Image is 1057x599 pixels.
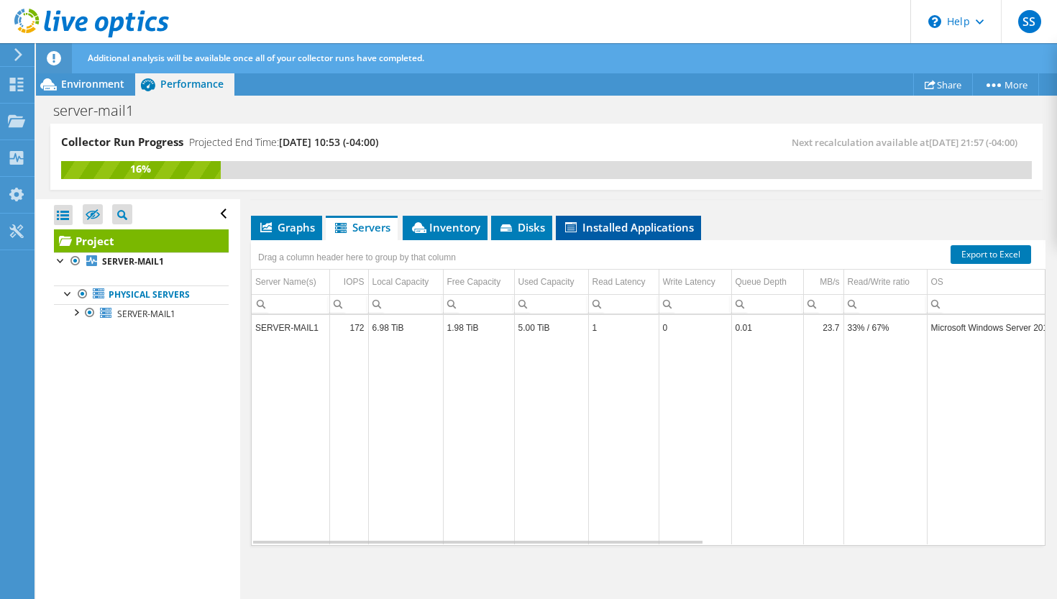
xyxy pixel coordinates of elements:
[251,240,1045,546] div: Data grid
[344,273,365,291] div: IOPS
[443,315,514,340] td: Column Free Capacity, Value 1.98 TiB
[1018,10,1041,33] span: SS
[659,294,731,314] td: Column Write Latency, Filter cell
[61,161,221,177] div: 16%
[913,73,973,96] a: Share
[588,270,659,295] td: Read Latency Column
[792,136,1025,149] span: Next recalculation available at
[279,135,378,149] span: [DATE] 10:53 (-04:00)
[803,315,843,340] td: Column MB/s, Value 23.7
[372,273,429,291] div: Local Capacity
[252,270,329,295] td: Server Name(s) Column
[843,270,927,295] td: Read/Write ratio Column
[514,315,588,340] td: Column Used Capacity, Value 5.00 TiB
[663,273,715,291] div: Write Latency
[368,294,443,314] td: Column Local Capacity, Filter cell
[518,273,575,291] div: Used Capacity
[803,294,843,314] td: Column MB/s, Filter cell
[443,294,514,314] td: Column Free Capacity, Filter cell
[368,315,443,340] td: Column Local Capacity, Value 6.98 TiB
[333,220,390,234] span: Servers
[329,315,368,340] td: Column IOPS, Value 172
[258,220,315,234] span: Graphs
[54,252,229,271] a: SERVER-MAIL1
[659,315,731,340] td: Column Write Latency, Value 0
[255,247,459,268] div: Drag a column header here to group by that column
[498,220,545,234] span: Disks
[410,220,480,234] span: Inventory
[659,270,731,295] td: Write Latency Column
[54,229,229,252] a: Project
[88,52,424,64] span: Additional analysis will be available once all of your collector runs have completed.
[255,273,316,291] div: Server Name(s)
[329,294,368,314] td: Column IOPS, Filter cell
[160,77,224,91] span: Performance
[736,273,787,291] div: Queue Depth
[592,273,646,291] div: Read Latency
[731,294,803,314] td: Column Queue Depth, Filter cell
[252,315,329,340] td: Column Server Name(s), Value SERVER-MAIL1
[588,294,659,314] td: Column Read Latency, Filter cell
[931,273,943,291] div: OS
[563,220,694,234] span: Installed Applications
[252,294,329,314] td: Column Server Name(s), Filter cell
[514,294,588,314] td: Column Used Capacity, Filter cell
[54,285,229,304] a: Physical Servers
[514,270,588,295] td: Used Capacity Column
[848,273,910,291] div: Read/Write ratio
[928,15,941,28] svg: \n
[843,315,927,340] td: Column Read/Write ratio, Value 33% / 67%
[443,270,514,295] td: Free Capacity Column
[368,270,443,295] td: Local Capacity Column
[117,308,175,320] span: SERVER-MAIL1
[61,77,124,91] span: Environment
[588,315,659,340] td: Column Read Latency, Value 1
[929,136,1017,149] span: [DATE] 21:57 (-04:00)
[54,304,229,323] a: SERVER-MAIL1
[189,134,378,150] h4: Projected End Time:
[820,273,839,291] div: MB/s
[951,245,1031,264] a: Export to Excel
[47,103,156,119] h1: server-mail1
[329,270,368,295] td: IOPS Column
[102,255,164,268] b: SERVER-MAIL1
[803,270,843,295] td: MB/s Column
[731,270,803,295] td: Queue Depth Column
[843,294,927,314] td: Column Read/Write ratio, Filter cell
[731,315,803,340] td: Column Queue Depth, Value 0.01
[972,73,1039,96] a: More
[447,273,501,291] div: Free Capacity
